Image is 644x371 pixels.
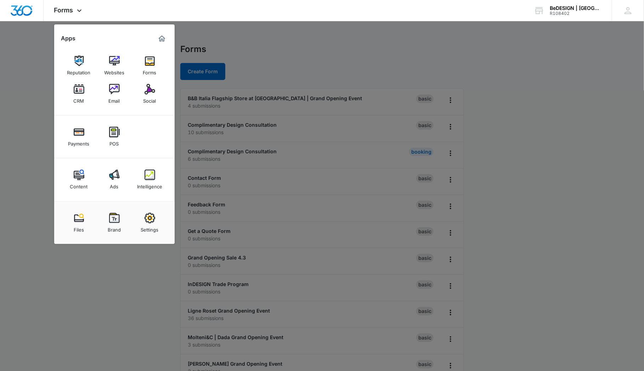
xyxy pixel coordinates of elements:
div: Forms [143,66,157,75]
div: Email [109,95,120,104]
div: Settings [141,223,159,233]
div: Websites [104,66,124,75]
div: account name [550,5,601,11]
span: Forms [54,6,73,14]
a: Marketing 360® Dashboard [156,33,168,44]
a: Ads [101,166,128,193]
div: Files [74,223,84,233]
a: Websites [101,52,128,79]
div: CRM [74,95,84,104]
a: Payments [66,123,92,150]
div: Reputation [67,66,91,75]
a: POS [101,123,128,150]
a: Social [136,80,163,107]
a: Brand [101,209,128,236]
div: Social [143,95,156,104]
div: Ads [110,180,119,189]
div: POS [110,137,119,147]
a: CRM [66,80,92,107]
a: Content [66,166,92,193]
a: Settings [136,209,163,236]
div: Content [70,180,88,189]
a: Files [66,209,92,236]
a: Forms [136,52,163,79]
div: Payments [68,137,90,147]
div: Brand [108,223,121,233]
div: account id [550,11,601,16]
a: Email [101,80,128,107]
a: Reputation [66,52,92,79]
a: Intelligence [136,166,163,193]
div: Intelligence [137,180,162,189]
h2: Apps [61,35,76,42]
